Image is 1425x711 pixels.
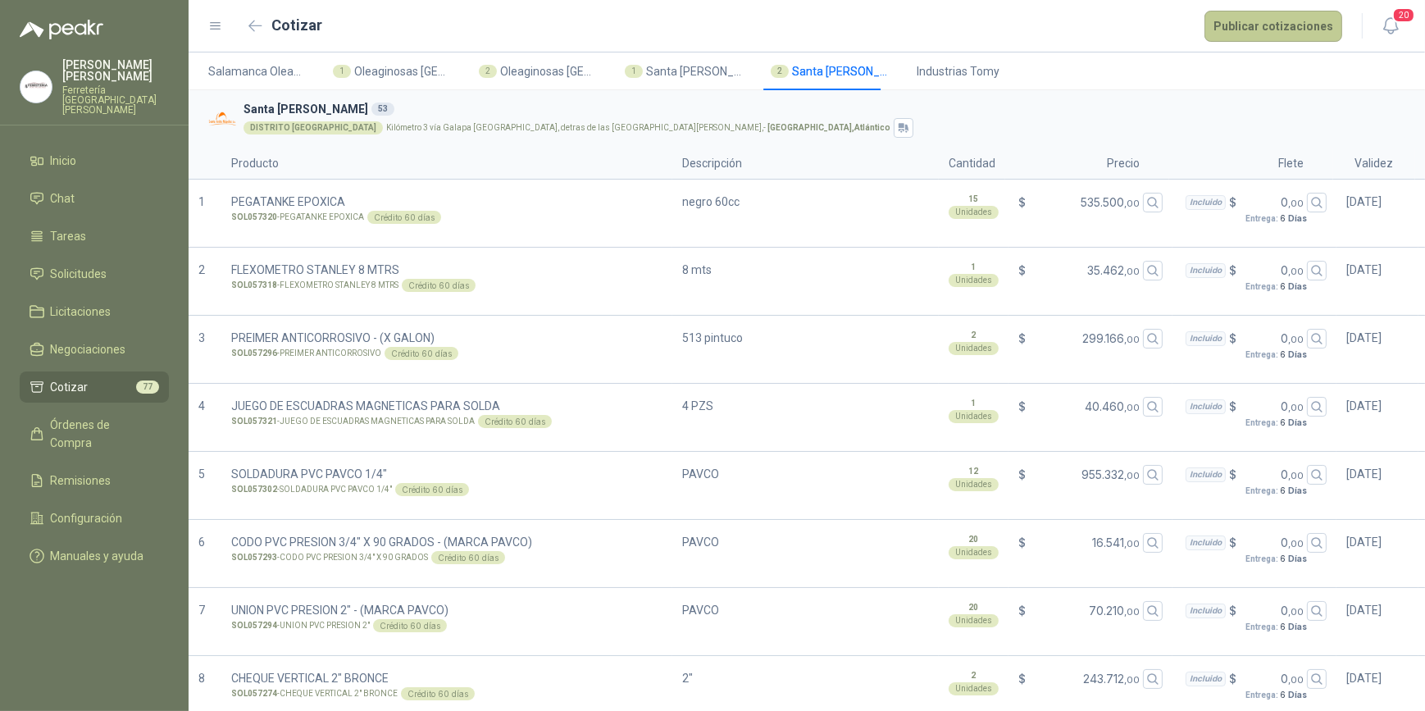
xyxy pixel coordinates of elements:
span: 12 [969,465,979,478]
p: [PERSON_NAME] [PERSON_NAME] [62,59,169,82]
span: Inicio [51,152,77,170]
p: Precio [1005,148,1169,180]
span: 0 [1281,398,1304,416]
div: [DATE] [1336,316,1418,384]
span: 535.500 [1081,194,1140,212]
span: Salamanca Oleaginosas SAS [208,62,307,80]
div: Crédito 60 días [402,279,476,292]
div: DISTRITO [GEOGRAPHIC_DATA] [244,121,383,134]
span: 0 [1281,262,1304,280]
a: Tareas [20,221,169,252]
p: - JUEGO DE ESCUADRAS MAGNETICAS PARA SOLDA [231,415,475,428]
span: 2 [972,669,977,682]
span: Santa [PERSON_NAME] [646,62,744,80]
span: 299.166 [1082,330,1140,348]
span: ,00 [1288,470,1304,481]
span: 0 [1281,194,1304,212]
span: ,00 [1288,538,1304,549]
strong: SOL057321 [231,417,277,426]
p: - FLEXOMETRO STANLEY 8 MTRS [231,279,398,292]
div: Incluido [1186,331,1226,346]
strong: Días [1288,213,1307,223]
span: $ [1229,262,1236,280]
p: PEGATANKE EPOXICA [231,193,662,211]
p: SOLDADURA PVC PAVCO 1/4" [231,465,662,483]
span: 6 [198,536,205,549]
div: Crédito 60 días [401,687,475,700]
span: Manuales y ayuda [51,547,144,565]
span: Chat [51,189,75,207]
span: $ [1229,534,1236,552]
span: Santa [PERSON_NAME] [792,62,890,80]
div: Unidades [949,614,999,627]
p: CHEQUE VERTICAL 2" BRONCE [231,669,662,687]
a: Inicio [20,145,169,176]
strong: Días [1288,417,1307,427]
span: $ [1018,670,1026,688]
div: Crédito 60 días [367,211,441,224]
button: Publicar cotizaciones [1204,11,1342,42]
p: Ferretería [GEOGRAPHIC_DATA][PERSON_NAME] [62,85,169,115]
strong: Días [1288,554,1307,563]
span: 243.712 [1083,670,1140,688]
span: 6 [1280,554,1307,563]
div: 1 [625,65,643,78]
span: 6 [1280,349,1307,359]
div: Unidades [949,410,999,423]
p: - PEGATANKE EPOXICA [231,211,364,224]
span: $ [1229,398,1236,416]
div: PAVCO [672,452,939,520]
span: 16.541 [1092,534,1140,552]
strong: SOL057293 [231,553,277,562]
div: Incluido [1186,672,1226,686]
img: Company Logo [208,105,237,134]
span: 6 [1280,281,1307,291]
span: 1 [972,397,977,410]
div: Incluido [1186,467,1226,482]
span: 0 [1281,602,1304,620]
div: Unidades [949,546,999,559]
span: 955.332 [1081,466,1140,484]
div: [DATE] [1336,384,1418,452]
span: ,00 [1288,334,1304,345]
p: - CODO PVC PRESION 3/4" X 90 GRADOS [231,551,428,564]
div: 1 [333,65,351,78]
span: ,00 [1288,674,1304,686]
span: ,00 [1124,674,1140,686]
span: $ [1229,466,1236,484]
div: Incluido [1186,263,1226,278]
span: 1 [198,195,205,208]
img: Logo peakr [20,20,103,39]
span: Oleaginosas [GEOGRAPHIC_DATA][PERSON_NAME] [354,62,453,80]
div: 8 mts [672,248,939,316]
p: - SOLDADURA PVC PAVCO 1/4" [231,483,392,496]
span: 1 [972,261,977,274]
span: 77 [136,381,159,394]
p: Flete [1169,148,1333,180]
div: negro 60cc [672,180,939,248]
strong: Entrega: [1245,418,1278,427]
span: Cotizar [51,378,89,396]
a: Manuales y ayuda [20,540,169,572]
span: ,00 [1124,266,1140,277]
p: Producto [221,148,672,180]
strong: Entrega: [1245,690,1278,700]
span: $ [1018,602,1026,620]
span: 6 [1280,417,1307,427]
span: Tareas [51,227,87,245]
span: $ [1018,194,1026,212]
span: 15 [969,193,979,206]
span: ,00 [1288,606,1304,618]
p: UNION PVC PRESION 2" - (MARCA PAVCO) [231,601,662,619]
p: FLEXOMETRO STANLEY 8 MTRS [231,261,662,279]
a: Órdenes de Compra [20,409,169,458]
a: Chat [20,183,169,214]
img: Company Logo [20,71,52,103]
h3: Santa [PERSON_NAME] [244,100,1399,118]
span: ,00 [1124,470,1140,481]
strong: Días [1288,349,1307,359]
div: Unidades [949,682,999,695]
div: 513 pintuco [672,316,939,384]
span: 20 [1392,7,1415,23]
p: JUEGO DE ESCUADRAS MAGNETICAS PARA SOLDA [231,397,662,415]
